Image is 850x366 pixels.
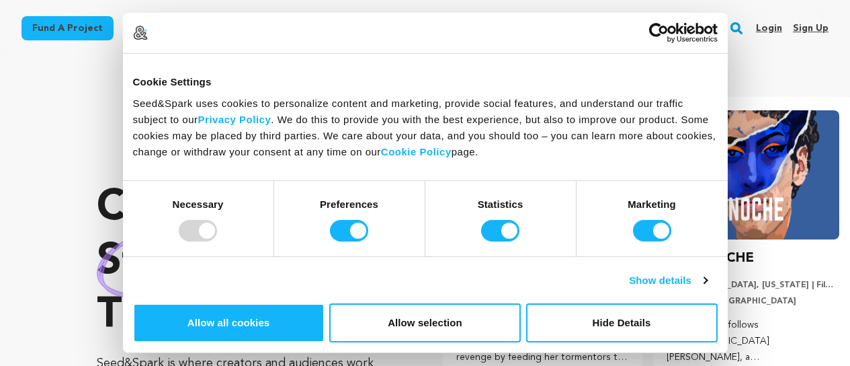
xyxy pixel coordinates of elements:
[198,113,271,124] a: Privacy Policy
[122,16,217,40] a: Start a project
[22,16,114,40] a: Fund a project
[381,145,452,157] a: Cookie Policy
[173,198,224,209] strong: Necessary
[133,74,718,90] div: Cookie Settings
[793,17,828,39] a: Sign up
[97,182,389,343] p: Crowdfunding that .
[667,110,839,240] img: ESTA NOCHE image
[667,280,839,291] p: [GEOGRAPHIC_DATA], [US_STATE] | Film Short
[329,303,521,342] button: Allow selection
[600,23,718,43] a: Usercentrics Cookiebot - opens in a new window
[133,95,718,159] div: Seed&Spark uses cookies to personalize content and marketing, provide social features, and unders...
[133,303,325,342] button: Allow all cookies
[628,198,676,209] strong: Marketing
[97,226,239,299] img: hand sketched image
[526,303,718,342] button: Hide Details
[667,296,839,307] p: Drama, [DEMOGRAPHIC_DATA]
[478,198,523,209] strong: Statistics
[756,17,782,39] a: Login
[320,198,378,209] strong: Preferences
[667,318,839,365] p: ESTA NOCHE follows [DEMOGRAPHIC_DATA] [PERSON_NAME], a [DEMOGRAPHIC_DATA], homeless runaway, conf...
[629,272,707,289] a: Show details
[133,26,148,40] img: logo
